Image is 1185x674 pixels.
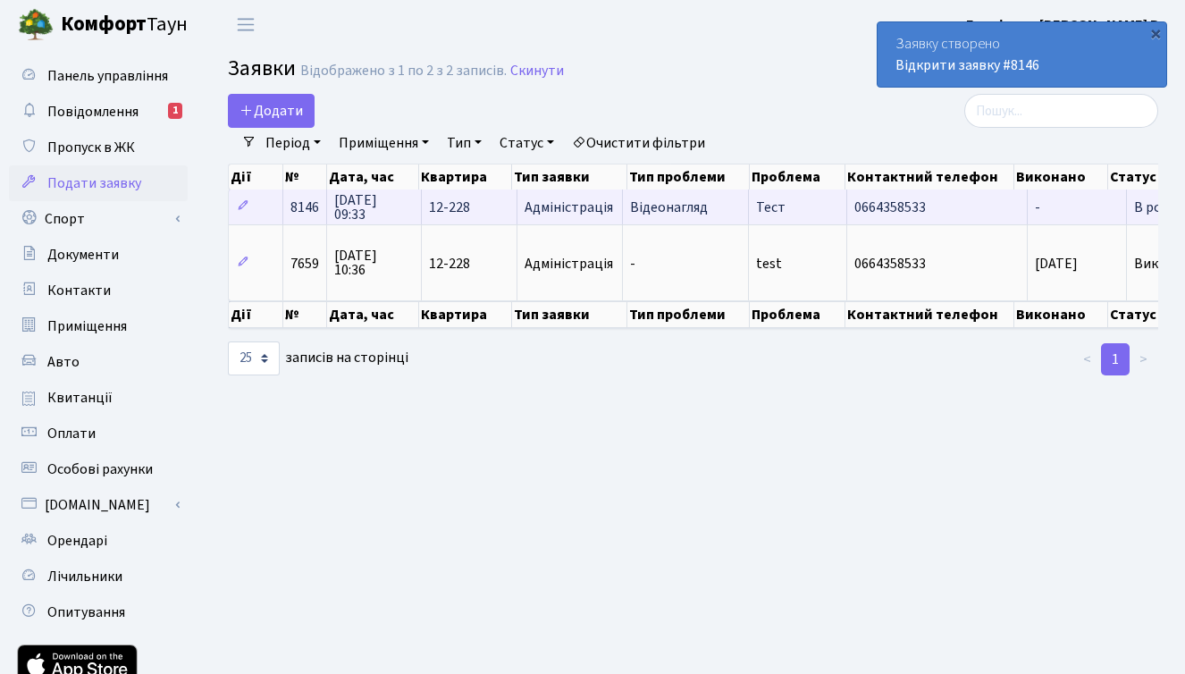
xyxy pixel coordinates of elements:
[525,257,615,271] span: Адміністрація
[9,594,188,630] a: Опитування
[334,193,414,222] span: [DATE] 09:33
[9,451,188,487] a: Особові рахунки
[845,301,1014,328] th: Контактний телефон
[47,459,153,479] span: Особові рахунки
[332,128,436,158] a: Приміщення
[750,301,845,328] th: Проблема
[525,200,615,215] span: Адміністрація
[9,237,188,273] a: Документи
[1101,343,1130,375] a: 1
[1014,301,1109,328] th: Виконано
[565,128,712,158] a: Очистити фільтри
[429,257,509,271] span: 12-228
[964,94,1158,128] input: Пошук...
[47,281,111,300] span: Контакти
[419,301,511,328] th: Квартира
[61,10,147,38] b: Комфорт
[290,254,319,274] span: 7659
[429,200,509,215] span: 12-228
[419,164,511,190] th: Квартира
[283,301,327,328] th: №
[1035,254,1078,274] span: [DATE]
[61,10,188,40] span: Таун
[47,173,141,193] span: Подати заявку
[47,567,122,586] span: Лічильники
[9,416,188,451] a: Оплати
[966,15,1164,35] b: Гордієнко [PERSON_NAME] В.
[258,128,328,158] a: Період
[630,257,741,271] span: -
[9,559,188,594] a: Лічильники
[1014,164,1109,190] th: Виконано
[300,63,507,80] div: Відображено з 1 по 2 з 2 записів.
[223,10,268,39] button: Переключити навігацію
[492,128,561,158] a: Статус
[756,257,839,271] span: test
[756,200,839,215] span: Тест
[327,164,420,190] th: Дата, час
[440,128,489,158] a: Тип
[47,102,139,122] span: Повідомлення
[627,301,750,328] th: Тип проблеми
[627,164,750,190] th: Тип проблеми
[854,257,1020,271] span: 0664358533
[47,424,96,443] span: Оплати
[9,94,188,130] a: Повідомлення1
[895,55,1039,75] a: Відкрити заявку #8146
[18,7,54,43] img: logo.png
[1035,198,1040,217] span: -
[228,94,315,128] a: Додати
[229,164,283,190] th: Дії
[512,301,627,328] th: Тип заявки
[9,308,188,344] a: Приміщення
[854,200,1020,215] span: 0664358533
[1147,24,1164,42] div: ×
[228,341,280,375] select: записів на сторінці
[9,523,188,559] a: Орендарі
[878,22,1166,87] div: Заявку створено
[168,103,182,119] div: 1
[290,198,319,217] span: 8146
[510,63,564,80] a: Скинути
[512,164,627,190] th: Тип заявки
[9,201,188,237] a: Спорт
[228,53,296,84] span: Заявки
[845,164,1014,190] th: Контактний телефон
[9,130,188,165] a: Пропуск в ЖК
[9,273,188,308] a: Контакти
[47,316,127,336] span: Приміщення
[9,165,188,201] a: Подати заявку
[47,602,125,622] span: Опитування
[9,487,188,523] a: [DOMAIN_NAME]
[9,380,188,416] a: Квитанції
[229,301,283,328] th: Дії
[47,388,113,408] span: Квитанції
[47,245,119,265] span: Документи
[47,138,135,157] span: Пропуск в ЖК
[334,249,414,277] span: [DATE] 10:36
[327,301,420,328] th: Дата, час
[966,14,1164,36] a: Гордієнко [PERSON_NAME] В.
[9,58,188,94] a: Панель управління
[283,164,327,190] th: №
[47,352,80,372] span: Авто
[47,531,107,551] span: Орендарі
[240,101,303,121] span: Додати
[47,66,168,86] span: Панель управління
[750,164,845,190] th: Проблема
[228,341,408,375] label: записів на сторінці
[9,344,188,380] a: Авто
[630,200,741,215] span: Відеонагляд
